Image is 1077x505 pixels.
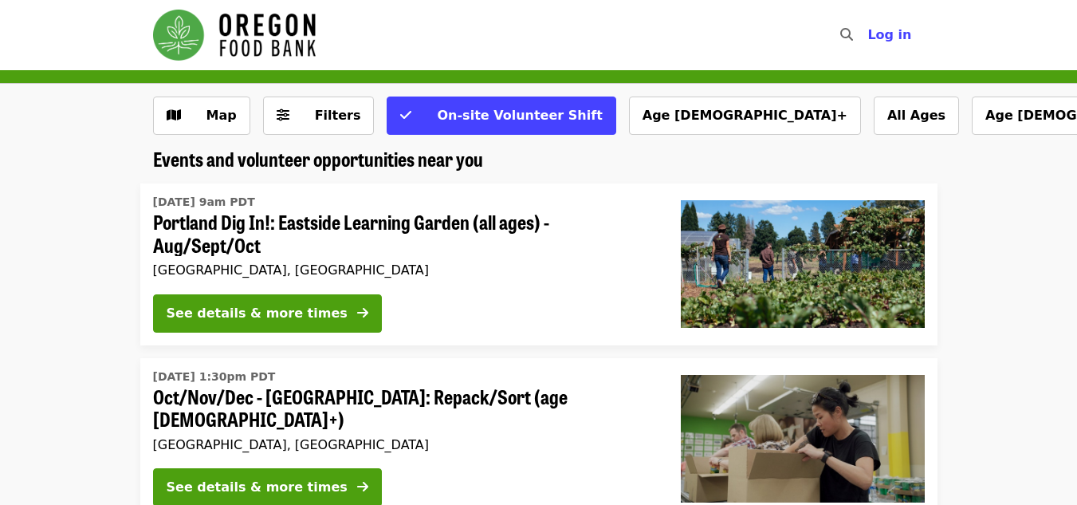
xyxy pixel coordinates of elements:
button: All Ages [874,97,959,135]
div: [GEOGRAPHIC_DATA], [GEOGRAPHIC_DATA] [153,437,655,452]
span: Log in [867,27,911,42]
div: [GEOGRAPHIC_DATA], [GEOGRAPHIC_DATA] [153,262,655,278]
span: Events and volunteer opportunities near you [153,144,483,172]
time: [DATE] 9am PDT [153,194,255,211]
i: search icon [840,27,853,42]
span: Map [206,108,237,123]
button: On-site Volunteer Shift [387,97,615,135]
button: See details & more times [153,294,382,333]
button: Age [DEMOGRAPHIC_DATA]+ [629,97,861,135]
button: Filters (0 selected) [263,97,375,135]
i: map icon [167,108,181,123]
i: sliders-h icon [277,108,289,123]
img: Portland Dig In!: Eastside Learning Garden (all ages) - Aug/Sept/Oct organized by Oregon Food Bank [681,200,925,328]
a: See details for "Portland Dig In!: Eastside Learning Garden (all ages) - Aug/Sept/Oct" [140,183,937,345]
div: See details & more times [167,478,348,497]
i: arrow-right icon [357,306,368,321]
i: arrow-right icon [357,479,368,495]
button: Log in [855,19,924,51]
button: Show map view [153,97,250,135]
span: On-site Volunteer Shift [437,108,602,123]
img: Oregon Food Bank - Home [153,10,316,61]
span: Oct/Nov/Dec - [GEOGRAPHIC_DATA]: Repack/Sort (age [DEMOGRAPHIC_DATA]+) [153,385,655,432]
input: Search [863,16,875,54]
time: [DATE] 1:30pm PDT [153,369,276,385]
img: Oct/Nov/Dec - Portland: Repack/Sort (age 8+) organized by Oregon Food Bank [681,375,925,503]
div: See details & more times [167,304,348,323]
span: Portland Dig In!: Eastside Learning Garden (all ages) - Aug/Sept/Oct [153,211,655,257]
i: check icon [400,108,411,123]
span: Filters [315,108,361,123]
